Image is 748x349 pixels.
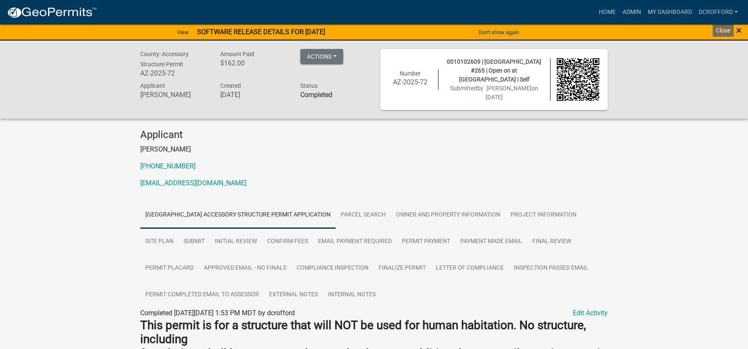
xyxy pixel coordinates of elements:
[400,70,421,77] span: Number
[140,281,264,308] a: Permit Completed Email to Assessor
[450,85,538,100] span: Submitted on [DATE]
[220,82,241,89] span: Created
[573,308,608,318] a: Edit Activity
[140,91,208,99] h6: [PERSON_NAME]
[262,228,313,255] a: Confirm Fees
[199,255,291,282] a: Approved Email - No Finals
[140,309,295,317] span: Completed [DATE][DATE] 1:53 PM MDT by dcrofford
[644,4,695,20] a: My Dashboard
[140,51,189,68] span: County: Accessory Structure Permit
[140,69,208,77] h6: AZ-2025-72
[596,4,619,20] a: Home
[736,24,742,36] span: ×
[210,228,262,255] a: Initial Review
[140,82,165,89] span: Applicant
[447,58,541,83] span: 0010102609 | [GEOGRAPHIC_DATA] #265 | Open on at [GEOGRAPHIC_DATA] | Self
[431,255,509,282] a: Letter of Compliance
[557,58,600,101] img: QR code
[374,255,431,282] a: Finalize Permit
[313,228,397,255] a: Email Payment Required
[323,281,381,308] a: Internal Notes
[300,49,343,64] button: Actions
[264,281,323,308] a: External Notes
[140,202,336,229] a: [GEOGRAPHIC_DATA] Accessory Structure Permit Application
[140,179,246,187] a: [EMAIL_ADDRESS][DOMAIN_NAME]
[391,202,505,229] a: Owner and Property Information
[140,228,179,255] a: Site Plan
[695,4,741,20] a: dcrofford
[300,82,318,89] span: Status
[336,202,391,229] a: Parcel search
[505,202,582,229] a: Project Information
[140,162,195,170] a: [PHONE_NUMBER]
[179,228,210,255] a: Submit
[140,129,608,141] h4: Applicant
[527,228,576,255] a: Final Review
[475,25,522,39] button: Don't show again
[140,318,586,346] strong: This permit is for a structure that will NOT be used for human habitation. No structure, including
[713,24,734,37] div: Close
[291,255,374,282] a: Compliance Inspection
[220,51,254,57] span: Amount Paid
[300,91,332,99] strong: Completed
[389,78,432,86] h6: AZ-2025-72
[220,59,288,67] h6: $162.00
[455,228,527,255] a: Payment Made Email
[509,255,593,282] a: Inspection Passed Email
[397,228,455,255] a: Permit Payment
[220,91,288,99] h6: [DATE]
[736,25,742,35] button: Close
[477,85,532,92] span: by .[PERSON_NAME]
[140,144,608,154] p: [PERSON_NAME]
[619,4,644,20] a: Admin
[140,255,199,282] a: Permit Placard
[197,28,325,36] strong: SOFTWARE RELEASE DETAILS FOR [DATE]
[174,25,192,39] a: View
